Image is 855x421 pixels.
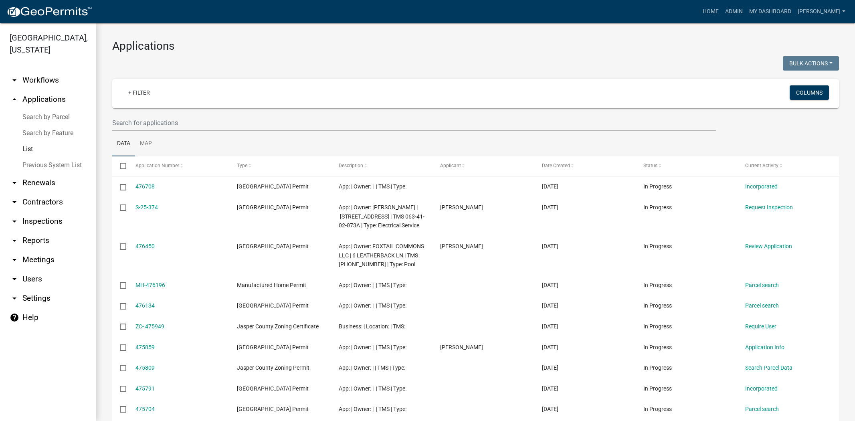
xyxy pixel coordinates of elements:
[10,313,19,322] i: help
[643,282,672,288] span: In Progress
[643,344,672,350] span: In Progress
[10,178,19,188] i: arrow_drop_down
[112,156,127,176] datatable-header-cell: Select
[135,183,155,190] a: 476708
[112,131,135,157] a: Data
[339,282,406,288] span: App: | Owner: | | TMS | Type:
[737,156,839,176] datatable-header-cell: Current Activity
[10,95,19,104] i: arrow_drop_up
[745,364,792,371] a: Search Parcel Data
[339,183,406,190] span: App: | Owner: | | TMS | Type:
[135,406,155,412] a: 475704
[10,274,19,284] i: arrow_drop_down
[339,406,406,412] span: App: | Owner: | | TMS | Type:
[237,163,247,168] span: Type
[745,344,784,350] a: Application Info
[542,385,558,392] span: 09/09/2025
[745,204,793,210] a: Request Inspection
[237,183,309,190] span: Jasper County Building Permit
[542,344,558,350] span: 09/09/2025
[135,344,155,350] a: 475859
[237,204,309,210] span: Jasper County Building Permit
[237,385,309,392] span: Jasper County Building Permit
[135,163,179,168] span: Application Number
[135,204,158,210] a: S-25-374
[440,243,483,249] span: Kimberley Bonarrigo
[127,156,229,176] datatable-header-cell: Application Number
[745,183,778,190] a: Incorporated
[237,364,309,371] span: Jasper County Zoning Permit
[135,302,155,309] a: 476134
[790,85,829,100] button: Columns
[542,282,558,288] span: 09/10/2025
[643,204,672,210] span: In Progress
[745,323,776,330] a: Require User
[643,385,672,392] span: In Progress
[722,4,746,19] a: Admin
[542,406,558,412] span: 09/09/2025
[542,163,570,168] span: Date Created
[643,183,672,190] span: In Progress
[745,163,778,168] span: Current Activity
[122,85,156,100] a: + Filter
[135,385,155,392] a: 475791
[699,4,722,19] a: Home
[542,183,558,190] span: 09/10/2025
[135,364,155,371] a: 475809
[112,39,839,53] h3: Applications
[237,323,319,330] span: Jasper County Zoning Certificate
[10,236,19,245] i: arrow_drop_down
[433,156,534,176] datatable-header-cell: Applicant
[339,204,424,229] span: App: | Owner: BRYANT ELIZABETH | 510 FAMILY CIR | TMS 063-41-02-073A | Type: Electrical Service
[339,364,405,371] span: App: | Owner: | | TMS | Type:
[745,385,778,392] a: Incorporated
[783,56,839,71] button: Bulk Actions
[10,255,19,265] i: arrow_drop_down
[135,243,155,249] a: 476450
[643,163,657,168] span: Status
[339,323,405,330] span: Business: | Location: | TMS:
[10,293,19,303] i: arrow_drop_down
[237,302,309,309] span: Jasper County Building Permit
[542,204,558,210] span: 09/10/2025
[135,323,164,330] a: ZC- 475949
[10,217,19,226] i: arrow_drop_down
[643,323,672,330] span: In Progress
[745,243,792,249] a: Review Application
[746,4,794,19] a: My Dashboard
[229,156,331,176] datatable-header-cell: Type
[135,131,157,157] a: Map
[237,344,309,350] span: Jasper County Building Permit
[643,406,672,412] span: In Progress
[643,243,672,249] span: In Progress
[339,344,406,350] span: App: | Owner: | | TMS | Type:
[237,406,309,412] span: Jasper County Building Permit
[10,75,19,85] i: arrow_drop_down
[534,156,636,176] datatable-header-cell: Date Created
[636,156,738,176] datatable-header-cell: Status
[745,282,779,288] a: Parcel search
[135,282,165,288] a: MH-476196
[542,243,558,249] span: 09/10/2025
[745,406,779,412] a: Parcel search
[237,282,306,288] span: Manufactured Home Permit
[542,364,558,371] span: 09/09/2025
[643,302,672,309] span: In Progress
[440,204,483,210] span: Thomas Maroney
[440,344,483,350] span: Preston Parfitt
[112,115,716,131] input: Search for applications
[440,163,461,168] span: Applicant
[10,197,19,207] i: arrow_drop_down
[339,302,406,309] span: App: | Owner: | | TMS | Type:
[331,156,433,176] datatable-header-cell: Description
[745,302,779,309] a: Parcel search
[237,243,309,249] span: Jasper County Building Permit
[643,364,672,371] span: In Progress
[794,4,849,19] a: [PERSON_NAME]
[542,323,558,330] span: 09/09/2025
[339,385,406,392] span: App: | Owner: | | TMS | Type:
[339,163,363,168] span: Description
[542,302,558,309] span: 09/09/2025
[339,243,424,268] span: App: | Owner: FOXTAIL COMMONS LLC | 6 LEATHERBACK LN | TMS 081-00-03-030 | Type: Pool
